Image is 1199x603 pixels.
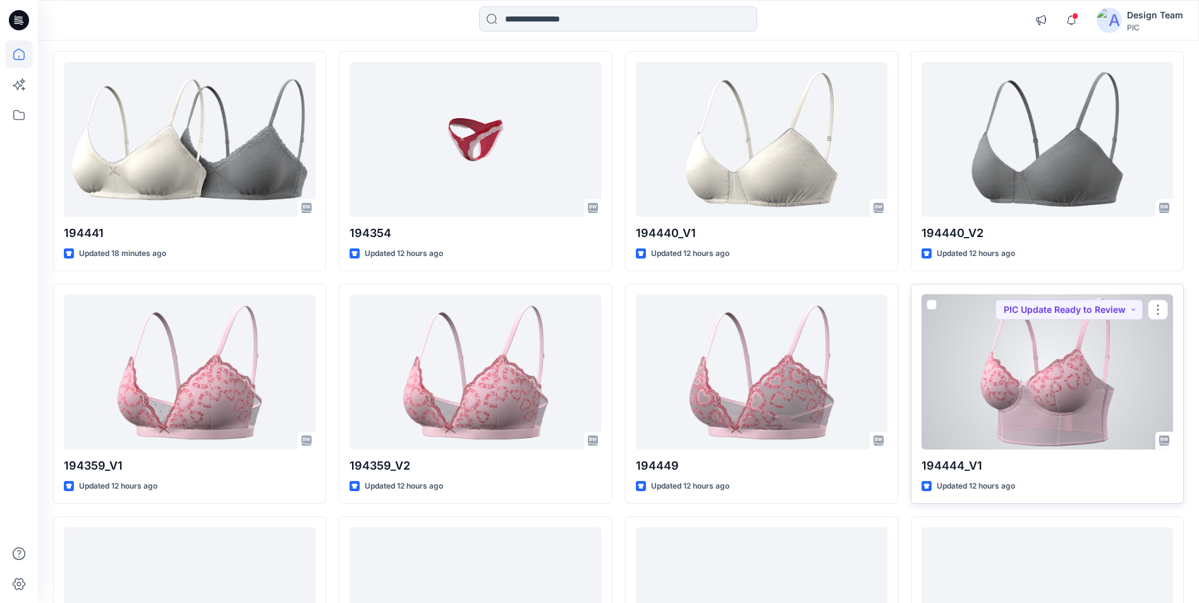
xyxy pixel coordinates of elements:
[350,457,601,475] p: 194359_V2
[1127,23,1183,32] div: PIC
[350,62,601,217] a: 194354
[1097,8,1122,33] img: avatar
[79,247,166,260] p: Updated 18 minutes ago
[1127,8,1183,23] div: Design Team
[350,224,601,242] p: 194354
[64,295,315,449] a: 194359_V1
[937,480,1015,493] p: Updated 12 hours ago
[64,457,315,475] p: 194359_V1
[651,480,729,493] p: Updated 12 hours ago
[937,247,1015,260] p: Updated 12 hours ago
[636,224,887,242] p: 194440_V1
[365,247,443,260] p: Updated 12 hours ago
[64,224,315,242] p: 194441
[64,62,315,217] a: 194441
[922,457,1173,475] p: 194444_V1
[922,224,1173,242] p: 194440_V2
[651,247,729,260] p: Updated 12 hours ago
[79,480,157,493] p: Updated 12 hours ago
[636,295,887,449] a: 194449
[636,457,887,475] p: 194449
[922,62,1173,217] a: 194440_V2
[350,295,601,449] a: 194359_V2
[365,480,443,493] p: Updated 12 hours ago
[922,295,1173,449] a: 194444_V1
[636,62,887,217] a: 194440_V1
